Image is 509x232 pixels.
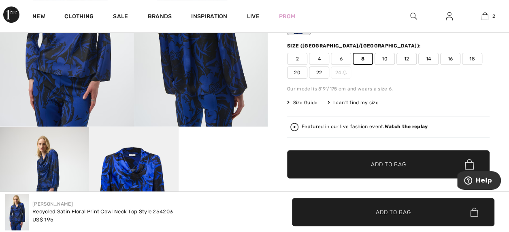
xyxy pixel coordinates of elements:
a: Live [247,12,260,21]
span: 8 [353,53,373,65]
span: 12 [396,53,417,65]
span: Size Guide [287,99,317,106]
span: 14 [418,53,439,65]
a: Clothing [64,13,94,21]
span: 2 [492,13,495,20]
button: Add to Bag [287,150,490,178]
img: My Bag [481,11,488,21]
span: 2 [287,53,307,65]
span: Inspiration [191,13,227,21]
span: 24 [331,67,351,79]
span: 4 [309,53,329,65]
img: Recycled Satin Floral Print Cowl Neck Top Style 254203 [5,194,29,230]
img: ring-m.svg [343,71,347,75]
div: Featured in our live fashion event. [302,124,428,129]
span: Add to Bag [371,160,406,169]
img: Watch the replay [290,123,298,131]
div: Size ([GEOGRAPHIC_DATA]/[GEOGRAPHIC_DATA]): [287,42,422,49]
a: Prom [279,12,295,21]
img: Bag.svg [465,159,474,170]
span: 18 [462,53,482,65]
img: search the website [410,11,417,21]
div: Our model is 5'9"/175 cm and wears a size 6. [287,85,490,92]
video: Your browser does not support the video tag. [179,127,268,172]
iframe: Opens a widget where you can find more information [457,171,501,191]
strong: Watch the replay [385,124,428,129]
div: Black/Royal Sapphire [288,4,309,34]
a: 2 [467,11,502,21]
button: Add to Bag [292,198,494,226]
img: 1ère Avenue [3,6,19,23]
span: 6 [331,53,351,65]
a: Brands [148,13,172,21]
span: 16 [440,53,460,65]
a: Sign In [439,11,459,21]
div: I can't find my size [327,99,378,106]
div: Recycled Satin Floral Print Cowl Neck Top Style 254203 [32,208,173,216]
span: 10 [375,53,395,65]
a: [PERSON_NAME] [32,201,73,207]
img: Bag.svg [470,208,478,217]
span: 22 [309,67,329,79]
span: 20 [287,67,307,79]
a: New [32,13,45,21]
span: US$ 195 [32,217,53,223]
a: Sale [113,13,128,21]
img: My Info [446,11,453,21]
span: Add to Bag [376,208,411,216]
